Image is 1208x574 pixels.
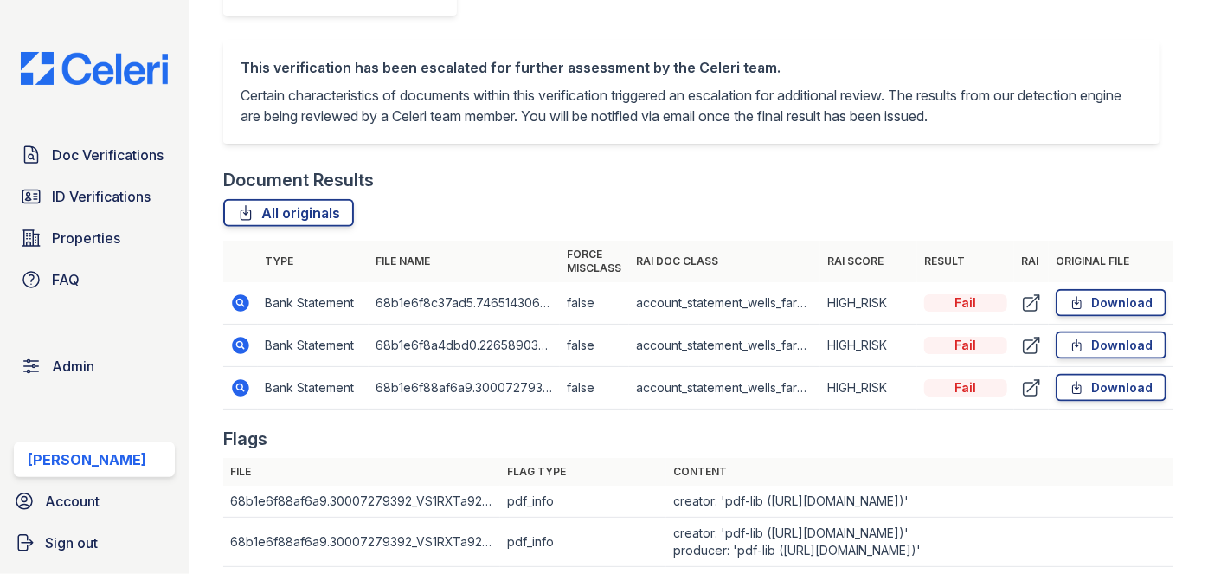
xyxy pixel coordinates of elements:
td: creator: 'pdf-lib ([URL][DOMAIN_NAME])' [666,486,1173,518]
span: Account [45,491,100,512]
th: RAI Score [820,241,917,282]
div: Fail [924,379,1007,397]
a: Properties [14,221,175,255]
th: Result [917,241,1014,282]
th: Content [666,458,1173,486]
th: File name [369,241,560,282]
td: 68b1e6f8c37ad5.74651430630_IbW4qs9aIBE8RRvM6YMd (1).pdf [369,282,560,325]
td: Bank Statement [258,325,369,367]
span: Doc Verifications [52,145,164,165]
div: Document Results [223,168,374,192]
a: 68b1e6f88af6a9.30007279392_VS1RXTa9248fNSLpQGK0 (1).pdf [230,493,606,508]
td: account_statement_wells_fargo_bank [629,282,820,325]
div: This verification has been escalated for further assessment by the Celeri team. [241,57,1142,78]
p: Certain characteristics of documents within this verification triggered an escalation for additio... [241,85,1142,126]
td: account_statement_wells_fargo_bank [629,325,820,367]
td: Bank Statement [258,282,369,325]
td: false [560,367,629,410]
td: pdf_info [500,518,666,567]
a: Download [1056,374,1166,402]
a: FAQ [14,262,175,297]
span: Sign out [45,532,98,553]
a: All originals [223,199,354,227]
a: Account [7,484,182,519]
td: creator: 'pdf-lib ([URL][DOMAIN_NAME])' producer: 'pdf-lib ([URL][DOMAIN_NAME])' [666,518,1173,567]
td: HIGH_RISK [820,367,917,410]
a: Admin [14,349,175,384]
a: Sign out [7,526,182,560]
div: [PERSON_NAME] [28,449,146,470]
div: Flags [223,427,267,451]
th: RAI Doc Class [629,241,820,282]
span: FAQ [52,269,80,290]
td: Bank Statement [258,367,369,410]
th: Type [258,241,369,282]
a: Doc Verifications [14,138,175,172]
th: Force misclass [560,241,629,282]
th: Flag type [500,458,666,486]
td: account_statement_wells_fargo_bank [629,367,820,410]
a: ID Verifications [14,179,175,214]
td: HIGH_RISK [820,282,917,325]
th: Original file [1049,241,1173,282]
div: Fail [924,337,1007,354]
td: pdf_info [500,486,666,518]
td: 68b1e6f88af6a9.30007279392_VS1RXTa9248fNSLpQGK0 (1).pdf [369,367,560,410]
td: 68b1e6f8a4dbd0.22658903994_KIBcBrylFUfIquUseP3q (1).pdf [369,325,560,367]
a: Download [1056,289,1166,317]
div: Fail [924,294,1007,312]
img: CE_Logo_Blue-a8612792a0a2168367f1c8372b55b34899dd931a85d93a1a3d3e32e68fde9ad4.png [7,52,182,85]
a: Download [1056,332,1166,359]
span: Admin [52,356,94,377]
th: RAI [1014,241,1049,282]
td: false [560,325,629,367]
span: ID Verifications [52,186,151,207]
a: 68b1e6f88af6a9.30007279392_VS1RXTa9248fNSLpQGK0 (1).pdf [230,534,606,549]
th: File [223,458,500,486]
td: false [560,282,629,325]
td: HIGH_RISK [820,325,917,367]
span: Properties [52,228,120,248]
